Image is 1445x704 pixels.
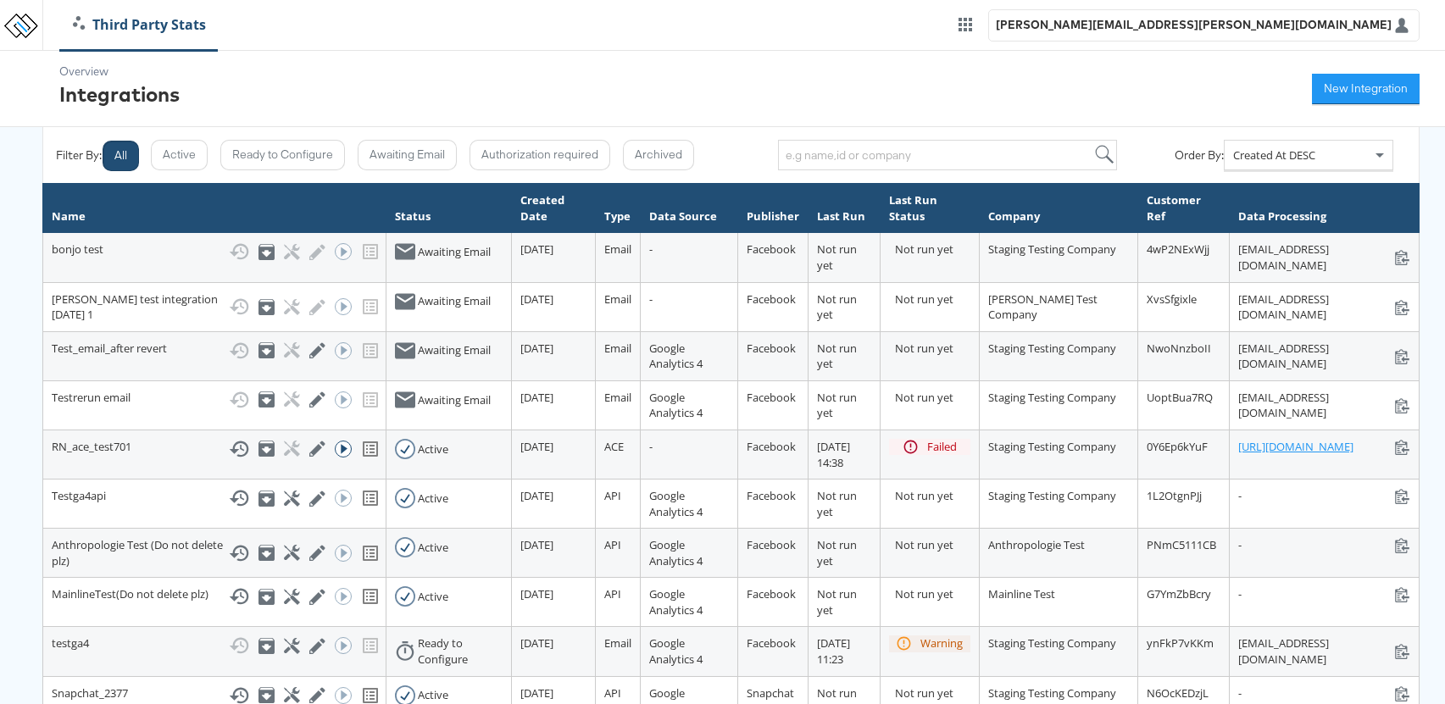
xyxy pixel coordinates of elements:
[1238,586,1410,602] div: -
[418,635,503,667] div: Ready to Configure
[604,291,631,307] span: Email
[895,488,970,504] div: Not run yet
[604,241,631,257] span: Email
[649,439,653,454] span: -
[418,687,448,703] div: Active
[604,488,621,503] span: API
[988,439,1116,454] span: Staging Testing Company
[604,537,621,552] span: API
[358,140,457,170] button: Awaiting Email
[512,184,596,233] th: Created Date
[418,392,491,408] div: Awaiting Email
[52,635,377,656] div: testga4
[418,540,448,556] div: Active
[103,141,139,171] button: All
[52,537,377,568] div: Anthropologie Test (Do not delete plz)
[604,635,631,651] span: Email
[817,635,850,667] span: [DATE] 11:23
[1238,635,1410,667] div: [EMAIL_ADDRESS][DOMAIN_NAME]
[895,241,970,258] div: Not run yet
[360,439,381,459] svg: View missing tracking codes
[1147,291,1197,307] span: XvsSfgixle
[1238,390,1410,421] div: [EMAIL_ADDRESS][DOMAIN_NAME]
[747,635,796,651] span: Facebook
[737,184,808,233] th: Publisher
[52,241,377,262] div: bonjo test
[808,184,880,233] th: Last Run
[1175,147,1224,164] div: Order By:
[1147,685,1209,701] span: N6OcKEDzjL
[604,586,621,601] span: API
[988,241,1116,257] span: Staging Testing Company
[649,291,653,307] span: -
[1233,147,1315,163] span: Created At DESC
[979,184,1137,233] th: Company
[747,241,796,257] span: Facebook
[52,341,377,361] div: Test_email_after revert
[360,488,381,508] svg: View missing tracking codes
[520,488,553,503] span: [DATE]
[747,439,796,454] span: Facebook
[649,390,703,421] span: Google Analytics 4
[817,586,857,618] span: Not run yet
[52,291,377,323] div: [PERSON_NAME] test integration [DATE] 1
[747,685,794,701] span: Snapchat
[1238,341,1410,372] div: [EMAIL_ADDRESS][DOMAIN_NAME]
[649,635,703,667] span: Google Analytics 4
[817,291,857,323] span: Not run yet
[520,291,553,307] span: [DATE]
[1147,488,1202,503] span: 1L2OtgnPJj
[1312,74,1420,104] button: New Integration
[418,244,491,260] div: Awaiting Email
[649,341,703,372] span: Google Analytics 4
[52,390,377,410] div: Testrerun email
[1230,184,1420,233] th: Data Processing
[520,439,553,454] span: [DATE]
[778,140,1117,170] input: e.g name,id or company
[520,241,553,257] span: [DATE]
[817,488,857,519] span: Not run yet
[1147,537,1216,552] span: PNmC5111CB
[360,586,381,607] svg: View missing tracking codes
[1238,488,1410,504] div: -
[1238,241,1410,273] div: [EMAIL_ADDRESS][DOMAIN_NAME]
[1147,341,1211,356] span: NwoNnzboII
[470,140,610,170] button: Authorization required
[520,341,553,356] span: [DATE]
[604,439,624,454] span: ACE
[988,586,1055,601] span: Mainline Test
[418,293,491,309] div: Awaiting Email
[988,488,1116,503] span: Staging Testing Company
[1238,537,1410,553] div: -
[418,441,448,457] div: Active
[604,685,621,701] span: API
[220,140,345,170] button: Ready to Configure
[418,491,448,507] div: Active
[747,537,796,552] span: Facebook
[360,543,381,563] svg: View missing tracking codes
[1147,635,1214,651] span: ynFkP7vKKm
[895,291,970,308] div: Not run yet
[895,341,970,357] div: Not run yet
[817,439,850,470] span: [DATE] 14:38
[927,439,957,455] div: Failed
[520,685,553,701] span: [DATE]
[52,488,377,508] div: Testga4api
[988,341,1116,356] span: Staging Testing Company
[895,685,970,701] div: Not run yet
[817,341,857,372] span: Not run yet
[52,439,377,459] div: RN_ace_test701
[996,17,1392,33] div: [PERSON_NAME][EMAIL_ADDRESS][PERSON_NAME][DOMAIN_NAME]
[988,685,1116,701] span: Staging Testing Company
[56,147,102,164] div: Filter By:
[817,241,857,273] span: Not run yet
[1138,184,1230,233] th: Customer Ref
[1147,390,1213,405] span: UoptBua7RQ
[1238,685,1410,701] div: -
[747,586,796,601] span: Facebook
[604,390,631,405] span: Email
[920,635,963,651] div: Warning
[418,342,491,358] div: Awaiting Email
[895,586,970,602] div: Not run yet
[386,184,512,233] th: Status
